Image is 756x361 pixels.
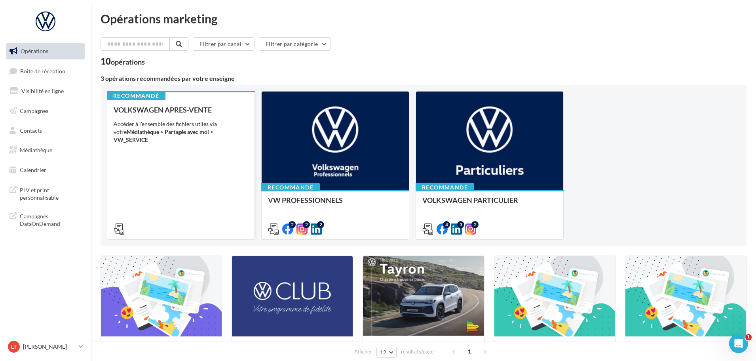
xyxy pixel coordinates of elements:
div: Accéder à l'ensemble des fichiers utiles via votre [114,120,248,144]
div: 2 [471,221,479,228]
div: VOLKSWAGEN APRES-VENTE [114,106,248,114]
span: PLV et print personnalisable [20,185,82,202]
a: Calendrier [5,162,86,178]
span: Campagnes DataOnDemand [20,211,82,228]
a: Opérations [5,43,86,59]
p: [PERSON_NAME] [23,343,76,351]
a: Boîte de réception [5,63,86,80]
strong: Médiathèque > Partagés avec moi > VW_SERVICE [114,128,213,143]
div: 4 [443,221,450,228]
div: 2 [317,221,324,228]
div: Recommandé [107,92,165,100]
a: LT [PERSON_NAME] [6,339,85,354]
a: PLV et print personnalisable [5,181,86,205]
div: opérations [111,58,145,65]
a: Visibilité en ligne [5,83,86,99]
span: Campagnes [20,107,48,114]
div: Recommandé [416,183,474,192]
span: résultats/page [401,348,434,355]
div: 3 opérations recommandées par votre enseigne [101,75,747,82]
a: Contacts [5,122,86,139]
span: 12 [380,349,387,355]
span: Opérations [21,48,48,54]
span: Calendrier [20,166,46,173]
div: VW PROFESSIONNELS [268,196,403,212]
div: VOLKSWAGEN PARTICULIER [422,196,557,212]
iframe: Intercom live chat [729,334,748,353]
div: 2 [303,221,310,228]
span: LT [11,343,17,351]
button: 12 [376,347,397,358]
div: Recommandé [261,183,320,192]
span: Boîte de réception [20,67,65,74]
div: 3 [457,221,464,228]
button: Filtrer par catégorie [259,37,331,51]
div: Opérations marketing [101,13,747,25]
span: Afficher [354,348,372,355]
span: Médiathèque [20,147,52,153]
span: Contacts [20,127,42,134]
a: Campagnes DataOnDemand [5,208,86,231]
a: Médiathèque [5,142,86,159]
div: 2 [289,221,296,228]
span: 1 [745,334,752,340]
span: Visibilité en ligne [21,88,64,94]
div: 10 [101,57,145,66]
button: Filtrer par canal [193,37,255,51]
span: 1 [463,345,476,358]
a: Campagnes [5,103,86,119]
